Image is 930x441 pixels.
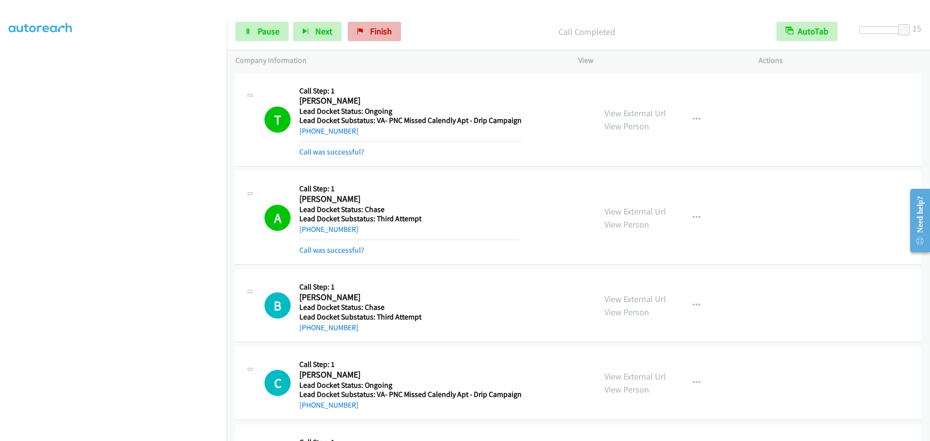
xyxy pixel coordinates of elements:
a: View External Url [604,293,666,304]
a: View Person [604,121,649,132]
h2: [PERSON_NAME] [299,194,518,205]
a: [PHONE_NUMBER] [299,400,358,410]
a: View Person [604,384,649,395]
p: Company Information [235,55,561,66]
h5: Lead Docket Status: Chase [299,303,518,312]
a: Call was successful? [299,147,364,156]
p: Actions [759,55,921,66]
a: View Person [604,219,649,230]
h5: Lead Docket Status: Chase [299,205,518,214]
h2: [PERSON_NAME] [299,95,518,106]
h2: [PERSON_NAME] [299,369,518,380]
h5: Lead Docket Substatus: Third Attempt [299,312,518,322]
h5: Call Step: 1 [299,184,518,194]
h5: Call Step: 1 [299,360,522,369]
a: [PHONE_NUMBER] [299,126,358,136]
a: [PHONE_NUMBER] [299,225,358,234]
h1: A [264,205,291,231]
h5: Lead Docket Status: Ongoing [299,106,522,116]
a: View External Url [604,107,666,119]
h5: Lead Docket Substatus: VA- PNC Missed Calendly Apt - Drip Campaign [299,116,522,125]
h1: B [264,292,291,319]
span: Next [315,26,332,37]
h5: Lead Docket Substatus: VA- PNC Missed Calendly Apt - Drip Campaign [299,390,522,399]
h5: Call Step: 1 [299,86,522,96]
iframe: Resource Center [902,182,930,259]
a: View Person [604,306,649,318]
a: Pause [235,22,289,41]
h2: [PERSON_NAME] [299,292,518,303]
h5: Lead Docket Substatus: Third Attempt [299,214,518,224]
a: [PHONE_NUMBER] [299,323,358,332]
h5: Call Step: 1 [299,282,518,292]
a: View External Url [604,371,666,382]
span: Pause [258,26,279,37]
p: View [578,55,741,66]
p: Call Completed [414,25,759,38]
h1: T [264,106,291,133]
a: View External Url [604,206,666,217]
button: Next [293,22,341,41]
h5: Lead Docket Status: Ongoing [299,380,522,390]
div: 15 [913,22,921,35]
a: Call was successful? [299,245,364,255]
a: Finish [348,22,401,41]
span: Finish [370,26,392,37]
h1: C [264,370,291,396]
button: AutoTab [776,22,837,41]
